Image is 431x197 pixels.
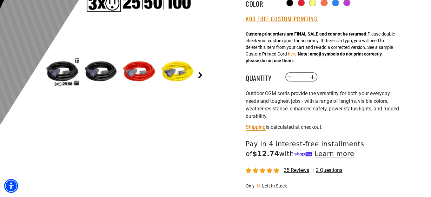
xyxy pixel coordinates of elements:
div: Please double check your custom print for accuracy. If there is a typo, you will need to delete t... [246,31,395,64]
img: black [82,54,119,91]
label: Quantity [246,73,277,81]
button: Add Free Custom Printing [246,16,318,23]
span: Outdoor CGM cords provide the versatility for both your everyday needs and toughest jobs - with a... [246,90,399,119]
span: 11 [256,183,261,188]
div: is calculated at checkout. [246,123,401,131]
strong: Note: emoji symbols do not print correctly, please do not use them. [246,51,382,63]
a: Next [197,72,203,78]
a: Shipping [246,124,266,130]
button: here [288,51,296,57]
img: red [121,54,157,91]
img: neon yellow [159,54,196,91]
span: 2 questions [316,167,342,174]
span: 4.80 stars [246,168,281,174]
div: Accessibility Menu [4,179,18,193]
strong: Custom print orders are FINAL SALE and cannot be returned. [246,31,368,36]
span: Only [246,183,255,188]
span: 35 reviews [284,167,309,173]
span: Left In Stock [262,183,287,188]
